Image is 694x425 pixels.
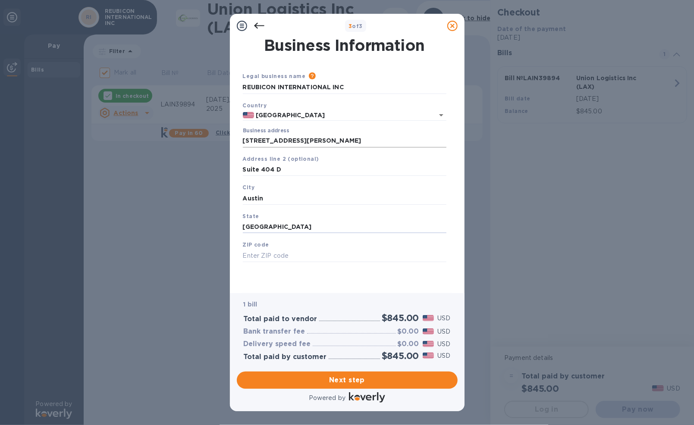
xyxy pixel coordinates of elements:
[243,221,446,234] input: Enter state
[309,394,345,403] p: Powered by
[243,156,319,162] b: Address line 2 (optional)
[423,353,434,359] img: USD
[244,353,327,361] h3: Total paid by customer
[349,392,385,403] img: Logo
[435,109,447,121] button: Open
[243,134,446,147] input: Enter address
[437,327,450,336] p: USD
[243,184,255,191] b: City
[243,192,446,205] input: Enter city
[398,340,419,348] h3: $0.00
[349,23,363,29] b: of 3
[254,110,422,121] input: Select country
[243,241,269,248] b: ZIP code
[243,112,254,118] img: US
[244,375,451,385] span: Next step
[243,81,446,94] input: Enter legal business name
[437,351,450,360] p: USD
[244,328,305,336] h3: Bank transfer fee
[243,213,259,219] b: State
[423,315,434,321] img: USD
[437,340,450,349] p: USD
[244,340,311,348] h3: Delivery speed fee
[349,23,352,29] span: 3
[243,163,446,176] input: Enter address line 2
[244,301,258,308] b: 1 bill
[382,312,419,323] h2: $845.00
[243,249,446,262] input: Enter ZIP code
[423,341,434,347] img: USD
[243,102,267,109] b: Country
[237,372,458,389] button: Next step
[423,328,434,334] img: USD
[398,328,419,336] h3: $0.00
[243,73,306,79] b: Legal business name
[437,314,450,323] p: USD
[243,128,289,134] label: Business address
[244,315,317,323] h3: Total paid to vendor
[241,36,448,54] h1: Business Information
[382,350,419,361] h2: $845.00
